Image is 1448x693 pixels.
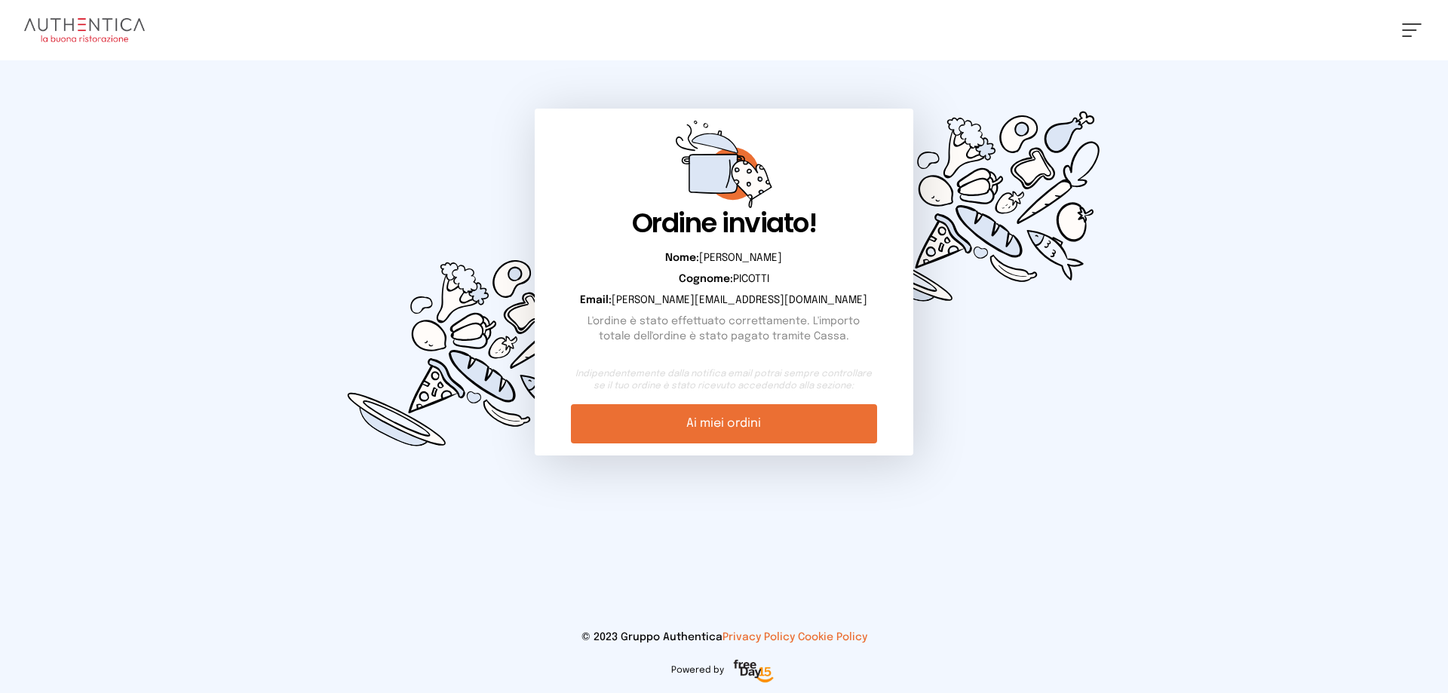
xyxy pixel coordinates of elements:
[665,253,699,263] b: Nome:
[326,205,615,498] img: d0449c3114cc73e99fc76ced0c51d0cd.svg
[571,314,876,344] p: L'ordine è stato effettuato correttamente. L'importo totale dell'ordine è stato pagato tramite Ca...
[580,295,612,305] b: Email:
[833,60,1122,353] img: d0449c3114cc73e99fc76ced0c51d0cd.svg
[730,657,778,687] img: logo-freeday.3e08031.png
[722,632,795,642] a: Privacy Policy
[24,630,1424,645] p: © 2023 Gruppo Authentica
[671,664,724,676] span: Powered by
[798,632,867,642] a: Cookie Policy
[571,404,876,443] a: Ai miei ordini
[571,368,876,392] small: Indipendentemente dalla notifica email potrai sempre controllare se il tuo ordine è stato ricevut...
[24,18,145,42] img: logo.8f33a47.png
[571,208,876,238] h1: Ordine inviato!
[571,293,876,308] p: [PERSON_NAME][EMAIL_ADDRESS][DOMAIN_NAME]
[571,271,876,287] p: PICOTTI
[679,274,733,284] b: Cognome:
[571,250,876,265] p: [PERSON_NAME]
